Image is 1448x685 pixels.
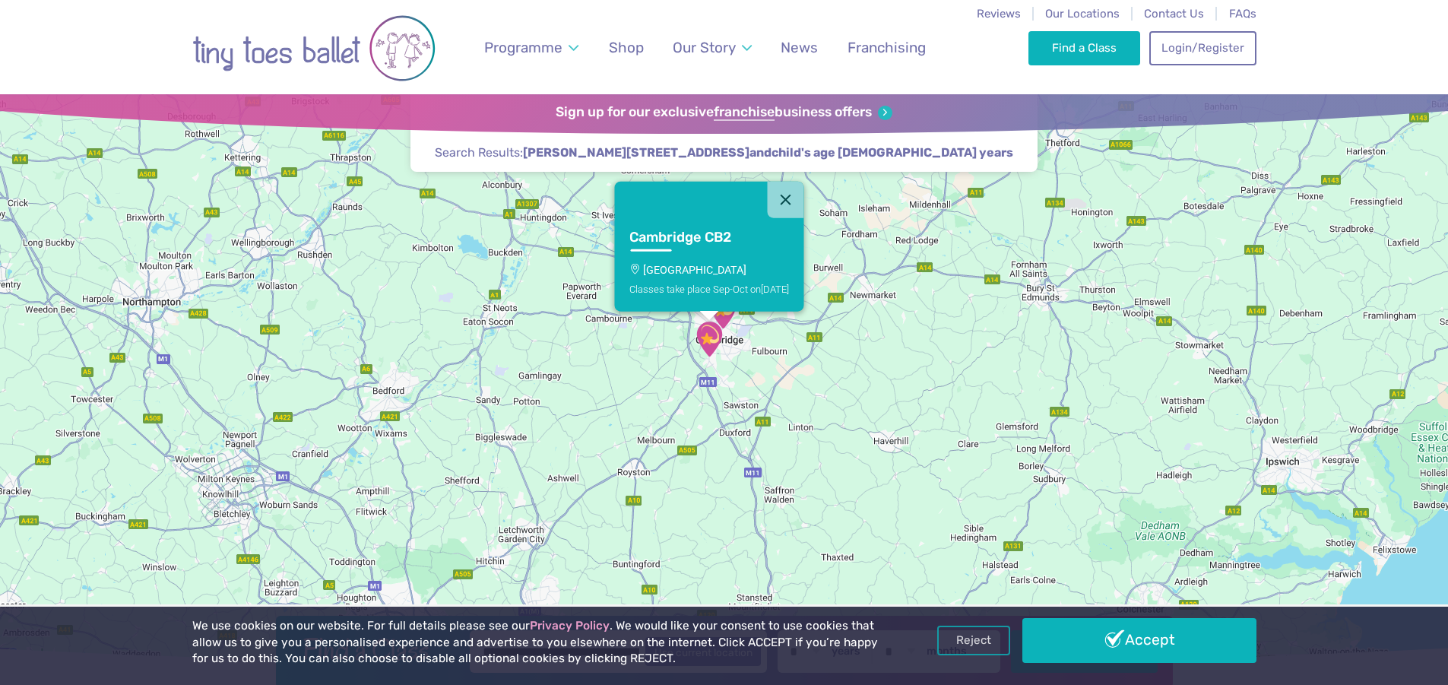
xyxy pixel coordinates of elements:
[609,39,644,56] span: Shop
[781,39,818,56] span: News
[848,39,926,56] span: Franchising
[477,30,585,65] a: Programme
[1028,31,1140,65] a: Find a Class
[665,30,759,65] a: Our Story
[484,39,562,56] span: Programme
[840,30,933,65] a: Franchising
[192,10,436,87] img: tiny toes ballet
[192,618,884,668] p: We use cookies on our website. For full details please see our . We would like your consent to us...
[556,104,892,121] a: Sign up for our exclusivefranchisebusiness offers
[714,104,775,121] strong: franchise
[1144,7,1204,21] a: Contact Us
[530,619,610,633] a: Privacy Policy
[774,30,825,65] a: News
[937,626,1010,655] a: Reject
[614,218,803,312] a: Cambridge CB2[GEOGRAPHIC_DATA]Classes take place Sep-Oct on[DATE]
[1022,618,1256,662] a: Accept
[684,314,734,364] div: Trumpington Village Hall
[629,283,789,294] div: Classes take place Sep-Oct on
[1229,7,1256,21] a: FAQs
[523,145,1013,160] strong: and
[523,144,749,161] span: [PERSON_NAME][STREET_ADDRESS]
[1045,7,1120,21] a: Our Locations
[601,30,651,65] a: Shop
[1149,31,1256,65] a: Login/Register
[629,264,789,276] p: [GEOGRAPHIC_DATA]
[629,229,762,246] h3: Cambridge CB2
[767,182,803,218] button: Close
[772,144,1013,161] span: child's age [DEMOGRAPHIC_DATA] years
[761,283,789,294] span: [DATE]
[977,7,1021,21] a: Reviews
[673,39,736,56] span: Our Story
